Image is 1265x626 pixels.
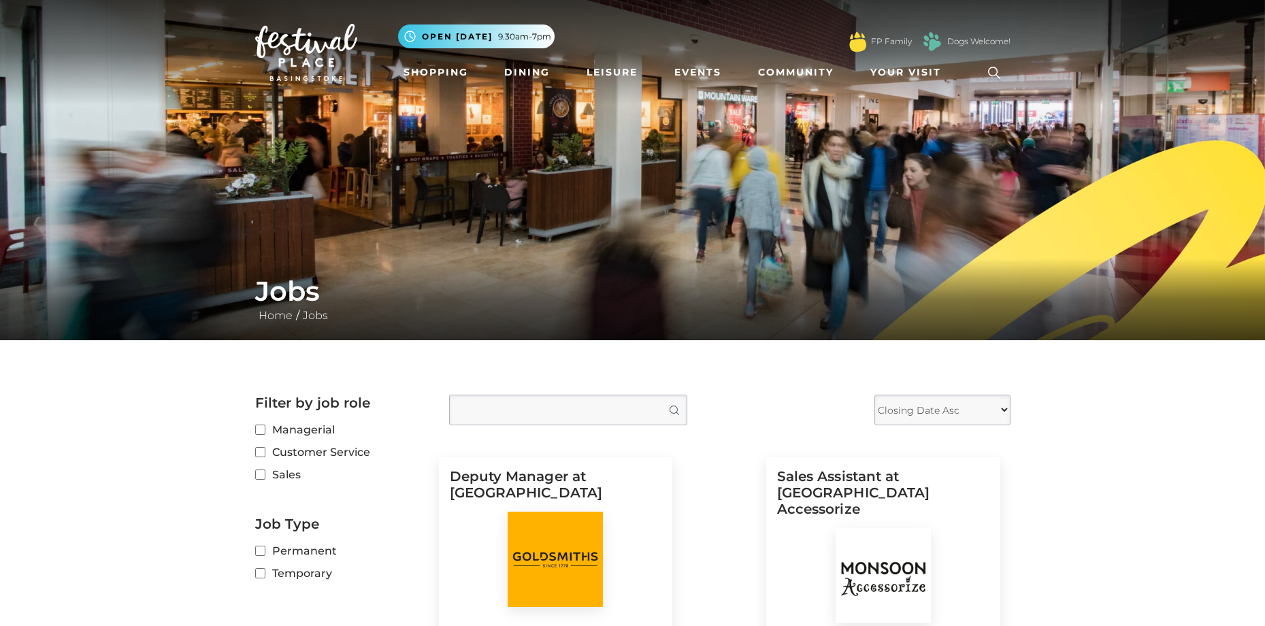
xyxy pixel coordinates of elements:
[255,421,429,438] label: Managerial
[947,35,1011,48] a: Dogs Welcome!
[498,31,551,43] span: 9.30am-7pm
[255,516,429,532] h2: Job Type
[255,275,1011,308] h1: Jobs
[398,60,474,85] a: Shopping
[299,309,331,322] a: Jobs
[836,528,931,623] img: Monsoon
[865,60,953,85] a: Your Visit
[245,275,1021,324] div: /
[255,542,429,559] label: Permanent
[255,565,429,582] label: Temporary
[255,309,296,322] a: Home
[255,444,429,461] label: Customer Service
[255,395,429,411] h2: Filter by job role
[499,60,555,85] a: Dining
[422,31,493,43] span: Open [DATE]
[255,24,357,81] img: Festival Place Logo
[508,512,603,607] img: Goldsmiths
[753,60,839,85] a: Community
[450,468,662,512] h5: Deputy Manager at [GEOGRAPHIC_DATA]
[398,24,555,48] button: Open [DATE] 9.30am-7pm
[669,60,727,85] a: Events
[871,35,912,48] a: FP Family
[777,468,989,528] h5: Sales Assistant at [GEOGRAPHIC_DATA] Accessorize
[581,60,643,85] a: Leisure
[255,466,429,483] label: Sales
[870,65,941,80] span: Your Visit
